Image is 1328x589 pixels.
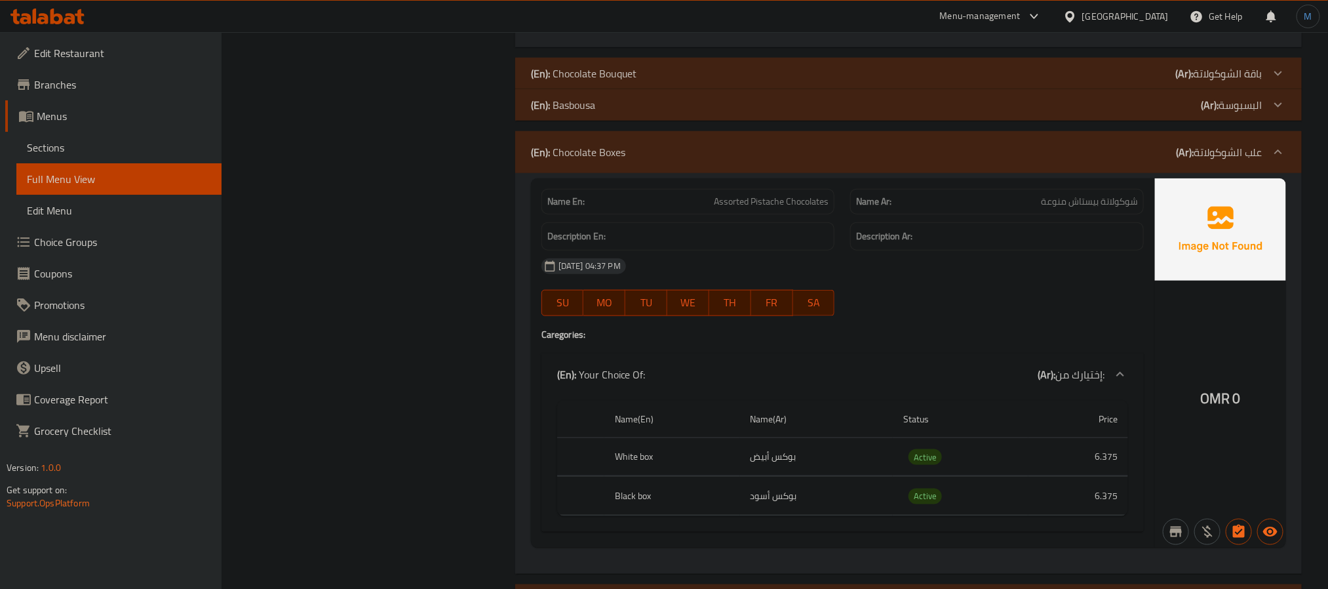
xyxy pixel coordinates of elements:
[547,195,585,209] strong: Name En:
[1304,9,1312,24] span: M
[1257,519,1283,545] button: Available
[908,449,942,465] div: Active
[5,226,222,258] a: Choice Groups
[740,477,893,516] td: بوكس أسود
[515,89,1302,121] div: (En): Basbousa(Ar):البسبوسة
[625,290,667,316] button: TU
[16,195,222,226] a: Edit Menu
[908,489,942,504] div: Active
[557,365,576,384] b: (En):
[1176,142,1194,162] b: (Ar):
[515,131,1302,173] div: (En): Chocolate Boxes(Ar):علب الشوكولاتة
[5,258,222,289] a: Coupons
[1176,144,1262,160] p: علب الشوكولاتة
[5,100,222,132] a: Menus
[34,266,211,281] span: Coupons
[793,290,835,316] button: SA
[740,401,893,438] th: Name(Ar)
[5,415,222,447] a: Grocery Checklist
[589,293,620,312] span: MO
[557,401,1128,516] table: choices table
[1028,437,1128,476] td: 6.375
[27,171,211,187] span: Full Menu View
[740,437,893,476] td: بوكس أبيض
[541,328,1144,341] h4: Caregories:
[604,437,739,476] th: White box
[7,459,39,476] span: Version:
[667,290,709,316] button: WE
[1200,386,1230,411] span: OMR
[531,66,637,81] p: Chocolate Bouquet
[798,293,830,312] span: SA
[673,293,704,312] span: WE
[1163,519,1189,545] button: Not branch specific item
[709,290,751,316] button: TH
[604,401,739,438] th: Name(En)
[547,293,579,312] span: SU
[1201,95,1219,115] b: (Ar):
[1055,365,1104,384] span: إختيارك من:
[34,77,211,92] span: Branches
[940,9,1021,24] div: Menu-management
[7,481,67,498] span: Get support on:
[631,293,662,312] span: TU
[34,297,211,313] span: Promotions
[1038,365,1055,384] b: (Ar):
[893,401,1028,438] th: Status
[5,321,222,352] a: Menu disclaimer
[34,329,211,344] span: Menu disclaimer
[531,64,550,83] b: (En):
[34,234,211,250] span: Choice Groups
[1233,386,1241,411] span: 0
[583,290,625,316] button: MO
[553,260,626,272] span: [DATE] 04:37 PM
[27,140,211,155] span: Sections
[5,289,222,321] a: Promotions
[1082,9,1169,24] div: [GEOGRAPHIC_DATA]
[515,58,1302,89] div: (En): Chocolate Bouquet(Ar):باقة الشوكولاتة
[41,459,61,476] span: 1.0.0
[541,290,584,316] button: SU
[531,144,625,160] p: Chocolate Boxes
[5,37,222,69] a: Edit Restaurant
[908,450,942,465] span: Active
[908,489,942,504] span: Active
[5,352,222,384] a: Upsell
[856,228,912,245] strong: Description Ar:
[1175,64,1193,83] b: (Ar):
[1175,66,1262,81] p: باقة الشوكولاتة
[714,195,829,209] span: Assorted Pistache Chocolates
[1201,97,1262,113] p: البسبوسة
[1194,519,1221,545] button: Purchased item
[16,163,222,195] a: Full Menu View
[34,423,211,439] span: Grocery Checklist
[37,108,211,124] span: Menus
[7,495,90,512] a: Support.OpsPlatform
[34,360,211,376] span: Upsell
[1226,519,1252,545] button: Has choices
[856,195,891,209] strong: Name Ar:
[5,384,222,415] a: Coverage Report
[5,69,222,100] a: Branches
[1028,401,1128,438] th: Price
[1155,178,1286,281] img: Ae5nvW7+0k+MAAAAAElFTkSuQmCC
[751,290,793,316] button: FR
[16,132,222,163] a: Sections
[531,142,550,162] b: (En):
[604,477,739,516] th: Black box
[531,97,595,113] p: Basbousa
[547,228,606,245] strong: Description En:
[541,354,1144,396] div: (En): Your Choice Of:(Ar):إختيارك من:
[34,392,211,407] span: Coverage Report
[1041,195,1138,209] span: شوكولاتة بيستاش منوعة
[531,95,550,115] b: (En):
[34,45,211,61] span: Edit Restaurant
[557,367,646,382] p: Your Choice Of:
[1028,477,1128,516] td: 6.375
[714,293,746,312] span: TH
[756,293,788,312] span: FR
[27,203,211,218] span: Edit Menu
